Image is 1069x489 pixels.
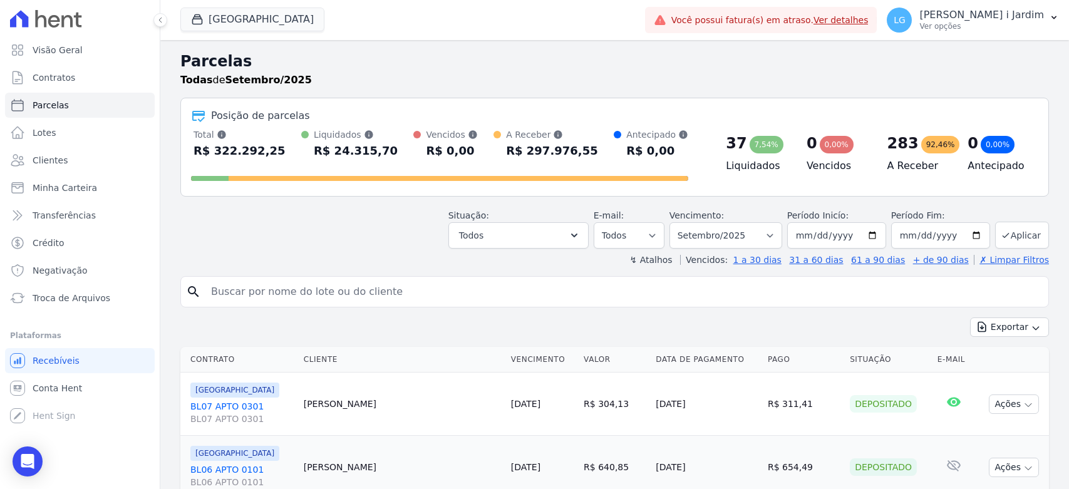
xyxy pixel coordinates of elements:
strong: Todas [180,74,213,86]
span: Negativação [33,264,88,277]
th: E-mail [932,347,976,373]
div: 7,54% [750,136,783,153]
span: Recebíveis [33,354,80,367]
th: Cliente [299,347,506,373]
div: R$ 24.315,70 [314,141,398,161]
span: Contratos [33,71,75,84]
a: Crédito [5,230,155,255]
button: [GEOGRAPHIC_DATA] [180,8,324,31]
span: Conta Hent [33,382,82,394]
a: BL06 APTO 0101BL06 APTO 0101 [190,463,294,488]
h2: Parcelas [180,50,1049,73]
i: search [186,284,201,299]
div: Liquidados [314,128,398,141]
span: Visão Geral [33,44,83,56]
th: Vencimento [506,347,579,373]
div: R$ 322.292,25 [194,141,286,161]
h4: Antecipado [968,158,1028,173]
div: R$ 0,00 [426,141,477,161]
a: Contratos [5,65,155,90]
div: Antecipado [626,128,688,141]
span: Lotes [33,126,56,139]
th: Data de Pagamento [651,347,763,373]
div: 283 [887,133,919,153]
span: Parcelas [33,99,69,111]
a: Negativação [5,258,155,283]
div: 0,00% [820,136,854,153]
div: 0 [807,133,817,153]
label: Vencidos: [680,255,728,265]
span: BL06 APTO 0101 [190,476,294,488]
a: Troca de Arquivos [5,286,155,311]
div: 0,00% [981,136,1015,153]
a: 1 a 30 dias [733,255,782,265]
a: Conta Hent [5,376,155,401]
span: LG [894,16,906,24]
button: Exportar [970,317,1049,337]
div: Posição de parcelas [211,108,310,123]
div: Depositado [850,395,917,413]
div: 37 [726,133,746,153]
td: R$ 304,13 [579,373,651,436]
th: Pago [763,347,845,373]
span: Você possui fatura(s) em atraso. [671,14,869,27]
div: R$ 0,00 [626,141,688,161]
a: Clientes [5,148,155,173]
button: Todos [448,222,589,249]
h4: Liquidados [726,158,787,173]
h4: A Receber [887,158,948,173]
span: Todos [459,228,483,243]
div: 0 [968,133,978,153]
strong: Setembro/2025 [225,74,312,86]
th: Valor [579,347,651,373]
td: [DATE] [651,373,763,436]
a: 61 a 90 dias [851,255,905,265]
p: de [180,73,312,88]
a: Visão Geral [5,38,155,63]
a: Minha Carteira [5,175,155,200]
th: Contrato [180,347,299,373]
label: Período Inicío: [787,210,849,220]
span: Minha Carteira [33,182,97,194]
button: Ações [989,394,1039,414]
label: Período Fim: [891,209,990,222]
label: E-mail: [594,210,624,220]
button: Ações [989,458,1039,477]
div: 92,46% [921,136,960,153]
p: [PERSON_NAME] i Jardim [919,9,1044,21]
div: Open Intercom Messenger [13,446,43,476]
div: Total [194,128,286,141]
a: Lotes [5,120,155,145]
label: ↯ Atalhos [629,255,672,265]
a: Parcelas [5,93,155,118]
div: A Receber [506,128,598,141]
td: R$ 311,41 [763,373,845,436]
div: Depositado [850,458,917,476]
label: Situação: [448,210,489,220]
a: Recebíveis [5,348,155,373]
a: [DATE] [511,462,540,472]
span: [GEOGRAPHIC_DATA] [190,383,279,398]
div: Vencidos [426,128,477,141]
div: R$ 297.976,55 [506,141,598,161]
input: Buscar por nome do lote ou do cliente [204,279,1043,304]
span: Troca de Arquivos [33,292,110,304]
td: [PERSON_NAME] [299,373,506,436]
span: BL07 APTO 0301 [190,413,294,425]
a: [DATE] [511,399,540,409]
a: Transferências [5,203,155,228]
span: Clientes [33,154,68,167]
h4: Vencidos [807,158,867,173]
button: Aplicar [995,222,1049,249]
a: ✗ Limpar Filtros [974,255,1049,265]
label: Vencimento: [669,210,724,220]
a: BL07 APTO 0301BL07 APTO 0301 [190,400,294,425]
a: Ver detalhes [813,15,869,25]
span: Transferências [33,209,96,222]
th: Situação [845,347,932,373]
div: Plataformas [10,328,150,343]
span: [GEOGRAPHIC_DATA] [190,446,279,461]
a: + de 90 dias [913,255,969,265]
p: Ver opções [919,21,1044,31]
span: Crédito [33,237,65,249]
